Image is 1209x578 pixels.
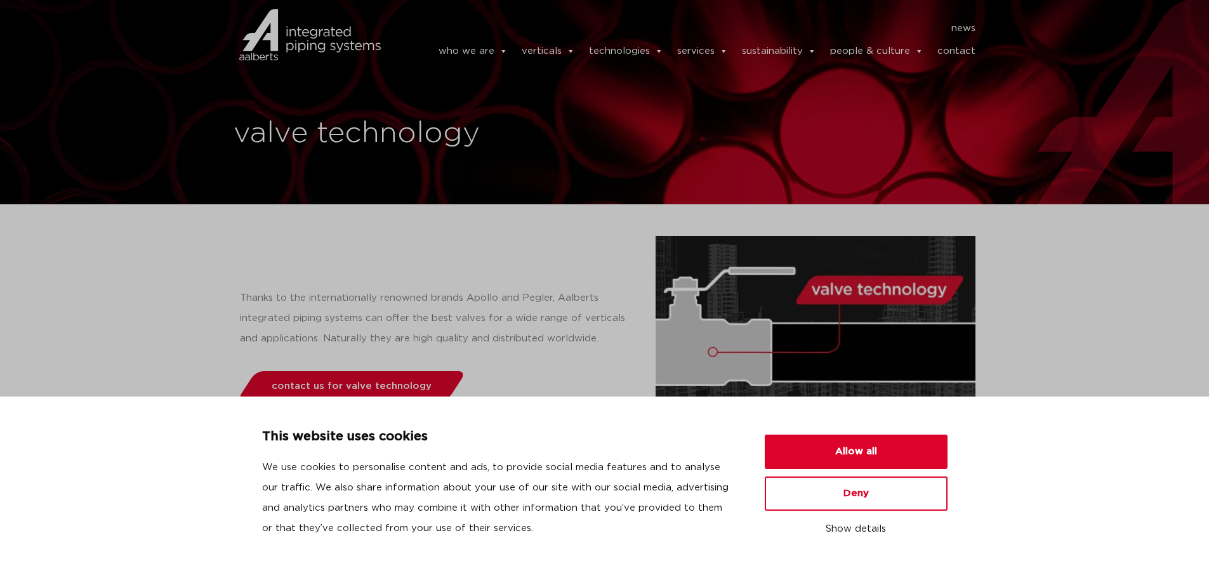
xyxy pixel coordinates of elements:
[677,39,728,64] a: services
[765,476,948,511] button: Deny
[765,435,948,469] button: Allow all
[830,39,923,64] a: people & culture
[262,427,734,447] p: This website uses cookies
[236,371,466,401] a: contact us for valve technology
[742,39,816,64] a: sustainability
[400,18,976,39] nav: Menu
[262,457,734,539] p: We use cookies to personalise content and ads, to provide social media features and to analyse ou...
[240,288,630,349] p: Thanks to the internationally renowned brands Apollo and Pegler, Aalberts integrated piping syste...
[522,39,575,64] a: verticals
[272,381,432,391] span: contact us for valve technology
[234,114,598,154] h1: valve technology
[765,518,948,540] button: Show details
[951,18,975,39] a: news
[439,39,508,64] a: who we are
[937,39,975,64] a: contact
[589,39,663,64] a: technologies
